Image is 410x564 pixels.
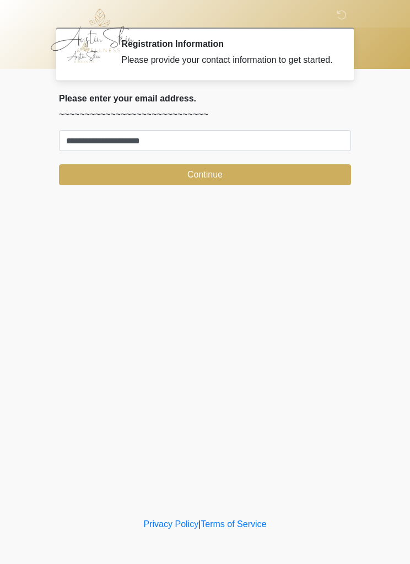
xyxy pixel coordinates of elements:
p: ~~~~~~~~~~~~~~~~~~~~~~~~~~~~~ [59,108,351,121]
h2: Please enter your email address. [59,93,351,104]
a: Terms of Service [201,519,266,529]
img: Austin Skin & Wellness Logo [48,8,145,52]
button: Continue [59,164,351,185]
a: Privacy Policy [144,519,199,529]
a: | [198,519,201,529]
